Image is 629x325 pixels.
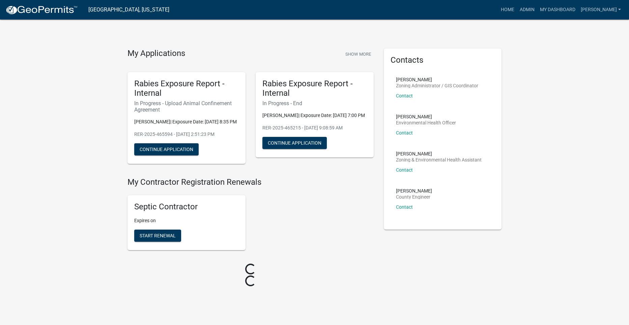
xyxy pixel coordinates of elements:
p: RER-2025-465594 - [DATE] 2:51:23 PM [134,131,239,138]
p: Zoning & Environmental Health Assistant [396,157,482,162]
a: Contact [396,167,413,173]
button: Start Renewal [134,230,181,242]
h5: Contacts [391,55,495,65]
p: [PERSON_NAME]| Exposure Date: [DATE] 7:00 PM [262,112,367,119]
a: Contact [396,204,413,210]
p: Expires on [134,217,239,224]
h5: Rabies Exposure Report - Internal [134,79,239,98]
p: [PERSON_NAME] [396,77,478,82]
h5: Rabies Exposure Report - Internal [262,79,367,98]
a: Home [498,3,517,16]
p: County Engineer [396,195,432,199]
button: Continue Application [262,137,327,149]
a: Contact [396,93,413,98]
a: [PERSON_NAME] [578,3,624,16]
h6: In Progress - End [262,100,367,107]
h6: In Progress - Upload Animal Confinement Agreement [134,100,239,113]
button: Show More [343,49,374,60]
p: [PERSON_NAME] [396,114,456,119]
h5: Septic Contractor [134,202,239,212]
h4: My Contractor Registration Renewals [127,177,374,187]
a: My Dashboard [537,3,578,16]
h4: My Applications [127,49,185,59]
p: RER-2025-465215 - [DATE] 9:08:59 AM [262,124,367,131]
a: Admin [517,3,537,16]
wm-registration-list-section: My Contractor Registration Renewals [127,177,374,256]
span: Start Renewal [140,233,176,238]
p: [PERSON_NAME] [396,151,482,156]
p: [PERSON_NAME] [396,188,432,193]
a: [GEOGRAPHIC_DATA], [US_STATE] [88,4,169,16]
button: Continue Application [134,143,199,155]
a: Contact [396,130,413,136]
p: Environmental Health Officer [396,120,456,125]
p: [PERSON_NAME]| Exposure Date: [DATE] 8:35 PM [134,118,239,125]
p: Zoning Administrator / GIS Coordinator [396,83,478,88]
